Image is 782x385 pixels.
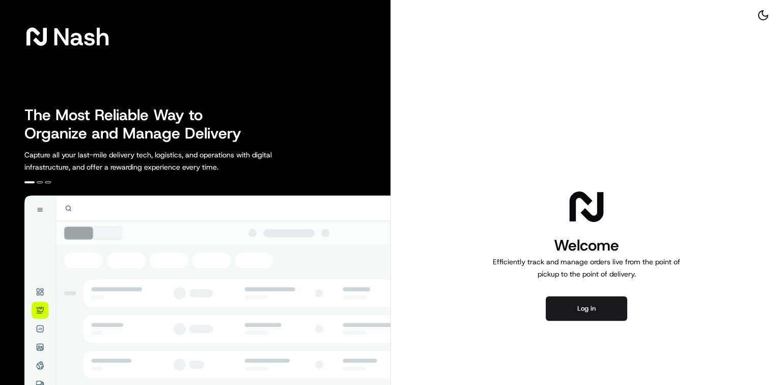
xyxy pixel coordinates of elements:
[24,149,318,173] p: Capture all your last-mile delivery tech, logistics, and operations with digital infrastructure, ...
[489,256,684,280] p: Efficiently track and manage orders live from the point of pickup to the point of delivery.
[24,106,253,143] h2: The Most Reliable Way to Organize and Manage Delivery
[546,296,627,321] button: Log in
[489,235,684,256] h1: Welcome
[53,26,109,47] span: Nash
